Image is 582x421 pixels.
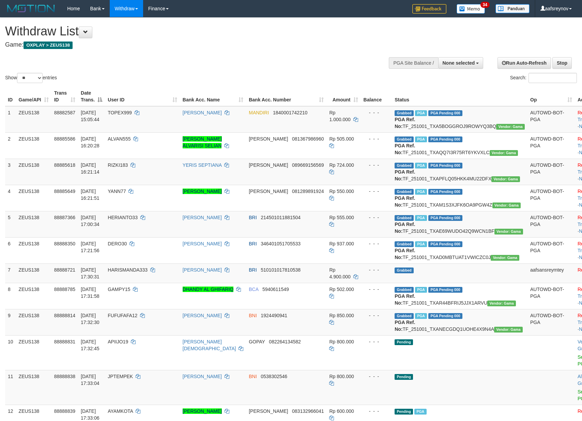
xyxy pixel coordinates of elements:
[108,374,133,379] span: JPTEMPEK
[183,162,221,168] a: YERIS SEPTIANA
[108,162,128,168] span: RIZKI183
[249,408,288,414] span: [PERSON_NAME]
[81,408,99,421] span: [DATE] 17:33:06
[329,241,354,246] span: Rp 937.000
[395,163,414,168] span: Grabbed
[5,237,16,263] td: 6
[395,136,414,142] span: Grabbed
[16,370,51,405] td: ZEUS138
[183,241,222,246] a: [PERSON_NAME]
[54,339,75,344] span: 88888831
[16,335,51,370] td: ZEUS138
[552,57,572,69] a: Stop
[54,267,75,273] span: 88888721
[261,241,301,246] span: Copy 346401051705533 to clipboard
[364,286,389,293] div: - - -
[395,110,414,116] span: Grabbed
[54,241,75,246] span: 88888350
[5,3,57,14] img: MOTION_logo.png
[16,263,51,283] td: ZEUS138
[395,339,413,345] span: Pending
[292,408,324,414] span: Copy 083132966041 to clipboard
[16,237,51,263] td: ZEUS138
[54,189,75,194] span: 88885649
[329,215,354,220] span: Rp 555.000
[183,313,222,318] a: [PERSON_NAME]
[392,87,527,106] th: Status
[16,211,51,237] td: ZEUS138
[510,73,577,83] label: Search:
[108,136,131,142] span: ALVAN555
[183,339,236,351] a: [PERSON_NAME][DEMOGRAPHIC_DATA]
[183,267,222,273] a: [PERSON_NAME]
[494,229,523,234] span: Vendor URL: https://trx31.1velocity.biz
[361,87,392,106] th: Balance
[428,189,462,195] span: PGA Pending
[54,215,75,220] span: 88887366
[261,215,301,220] span: Copy 214501011881504 to clipboard
[292,189,324,194] span: Copy 081289891924 to clipboard
[81,313,99,325] span: [DATE] 17:32:30
[249,136,288,142] span: [PERSON_NAME]
[180,87,246,106] th: Bank Acc. Name: activate to sort column ascending
[364,162,389,168] div: - - -
[5,42,381,48] h4: Game:
[5,309,16,335] td: 9
[273,110,307,115] span: Copy 1840001742210 to clipboard
[527,159,575,185] td: AUTOWD-BOT-PGA
[329,136,354,142] span: Rp 505.000
[249,162,288,168] span: [PERSON_NAME]
[81,162,99,175] span: [DATE] 16:21:14
[5,159,16,185] td: 3
[24,42,73,49] span: OXPLAY > ZEUS138
[108,241,127,246] span: DERO30
[81,287,99,299] span: [DATE] 17:31:58
[395,268,414,273] span: Grabbed
[16,283,51,309] td: ZEUS138
[392,283,527,309] td: TF_251001_TXAR44BFRIJ5JJX1ARVU
[364,408,389,415] div: - - -
[527,87,575,106] th: Op: activate to sort column ascending
[496,124,525,130] span: Vendor URL: https://trx31.1velocity.biz
[54,374,75,379] span: 88888838
[415,189,427,195] span: Marked by aafanarl
[395,409,413,415] span: Pending
[329,374,354,379] span: Rp 800.000
[395,320,415,332] b: PGA Ref. No:
[329,408,354,414] span: Rp 600.000
[492,203,521,208] span: Vendor URL: https://trx31.1velocity.biz
[81,241,99,253] span: [DATE] 17:21:56
[16,159,51,185] td: ZEUS138
[395,293,415,306] b: PGA Ref. No:
[415,241,427,247] span: Marked by aafanarl
[428,287,462,293] span: PGA Pending
[54,287,75,292] span: 88888785
[457,4,485,14] img: Button%20Memo.svg
[527,132,575,159] td: AUTOWD-BOT-PGA
[527,283,575,309] td: AUTOWD-BOT-PGA
[395,117,415,129] b: PGA Ref. No:
[249,110,269,115] span: MANDIRI
[5,370,16,405] td: 11
[108,189,126,194] span: YANN77
[491,255,519,261] span: Vendor URL: https://trx31.1velocity.biz
[261,313,287,318] span: Copy 1924490941 to clipboard
[392,211,527,237] td: TF_251001_TXAE69WUDO42Q9WCN1BF
[16,132,51,159] td: ZEUS138
[81,374,99,386] span: [DATE] 17:33:04
[395,313,414,319] span: Grabbed
[527,185,575,211] td: AUTOWD-BOT-PGA
[105,87,180,106] th: User ID: activate to sort column ascending
[5,106,16,133] td: 1
[261,267,301,273] span: Copy 510101017810538 to clipboard
[415,215,427,221] span: Marked by aafanarl
[5,25,381,38] h1: Withdraw List
[364,214,389,221] div: - - -
[497,57,551,69] a: Run Auto-Refresh
[480,2,490,8] span: 34
[81,339,99,351] span: [DATE] 17:32:45
[395,195,415,208] b: PGA Ref. No:
[292,162,324,168] span: Copy 089669156569 to clipboard
[249,339,265,344] span: GOPAY
[81,267,99,279] span: [DATE] 17:30:31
